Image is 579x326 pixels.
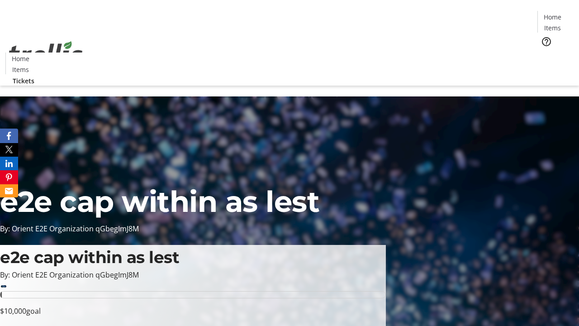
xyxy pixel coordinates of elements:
span: Items [544,23,561,33]
span: Tickets [13,76,34,86]
a: Home [6,54,35,63]
button: Help [537,33,555,51]
span: Tickets [545,53,566,62]
a: Tickets [537,53,574,62]
span: Home [544,12,561,22]
a: Items [538,23,567,33]
a: Home [538,12,567,22]
a: Tickets [5,76,42,86]
span: Home [12,54,29,63]
img: Orient E2E Organization qGbegImJ8M's Logo [5,31,86,77]
span: Items [12,65,29,74]
a: Items [6,65,35,74]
